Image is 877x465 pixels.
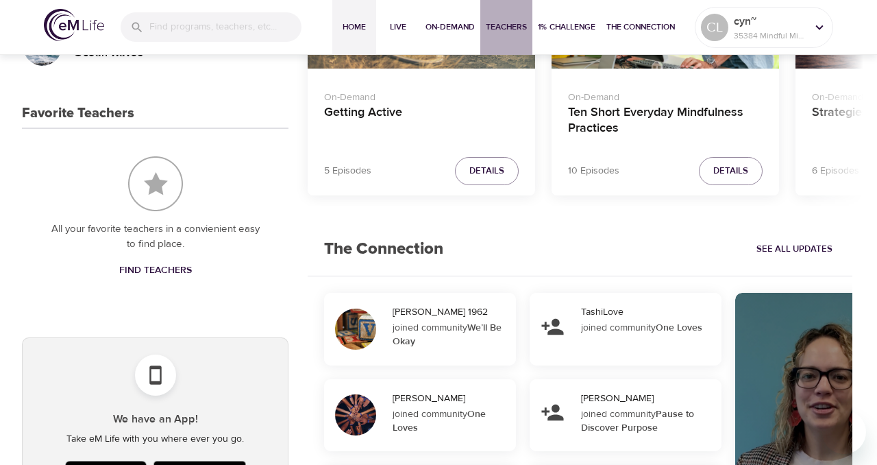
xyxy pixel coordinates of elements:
span: The Connection [606,20,675,34]
div: joined community [581,407,713,435]
p: All your favorite teachers in a convienient easy to find place. [49,222,261,252]
button: Details [455,157,519,185]
span: On-Demand [425,20,475,34]
img: Favorite Teachers [128,156,183,211]
div: [PERSON_NAME] 1962 [393,305,510,319]
h4: Ten Short Everyday Mindfulness Practices [568,105,763,138]
div: joined community [393,321,507,348]
p: Take eM Life with you where ever you go. [34,432,277,446]
span: See All Updates [756,241,832,257]
strong: One Loves [656,322,702,334]
span: Home [338,20,371,34]
p: 5 Episodes [324,164,371,178]
strong: Pause to Discover Purpose [581,408,694,434]
strong: One Loves [393,408,486,434]
input: Find programs, teachers, etc... [149,12,301,42]
h4: Getting Active [324,105,519,138]
span: Details [713,163,748,179]
span: 1% Challenge [538,20,595,34]
h3: Favorite Teachers [22,106,134,121]
p: On-Demand [324,85,519,105]
p: cyn~ [734,13,806,29]
span: Details [469,163,504,179]
div: joined community [393,407,507,435]
p: 35384 Mindful Minutes [734,29,806,42]
div: TashiLove [581,305,716,319]
p: 6 Episodes [812,164,859,178]
button: Details [699,157,763,185]
a: See All Updates [753,239,836,260]
strong: We’ll Be Okay [393,322,502,348]
iframe: Button to launch messaging window [822,410,866,454]
img: logo [44,9,104,41]
span: Live [382,20,415,34]
span: Find Teachers [119,262,192,279]
div: [PERSON_NAME] [581,392,716,405]
h5: We have an App! [34,412,277,427]
p: On-Demand [568,85,763,105]
div: CL [701,14,728,41]
a: Find Teachers [114,258,197,283]
div: joined community [581,321,713,335]
h2: The Connection [308,223,460,276]
div: [PERSON_NAME] [393,392,510,405]
p: 10 Episodes [568,164,619,178]
span: Teachers [486,20,527,34]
